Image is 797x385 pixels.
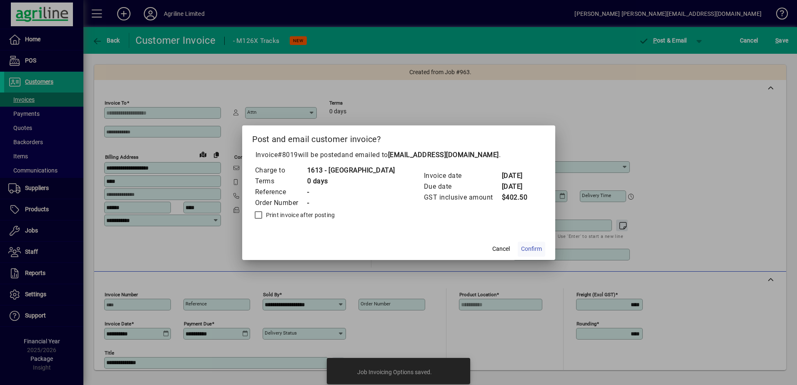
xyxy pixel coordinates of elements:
b: [EMAIL_ADDRESS][DOMAIN_NAME] [388,151,499,159]
h2: Post and email customer invoice? [242,125,555,150]
td: Due date [424,181,501,192]
td: 0 days [307,176,395,187]
td: Invoice date [424,170,501,181]
td: Terms [255,176,307,187]
span: Confirm [521,245,542,253]
p: Invoice will be posted . [252,150,545,160]
td: $402.50 [501,192,535,203]
span: Cancel [492,245,510,253]
td: - [307,197,395,208]
span: and emailed to [341,151,499,159]
td: 1613 - [GEOGRAPHIC_DATA] [307,165,395,176]
td: [DATE] [501,181,535,192]
td: Charge to [255,165,307,176]
span: #8019 [278,151,298,159]
button: Confirm [518,242,545,257]
td: Order Number [255,197,307,208]
button: Cancel [488,242,514,257]
td: Reference [255,187,307,197]
td: - [307,187,395,197]
label: Print invoice after posting [264,211,335,219]
td: [DATE] [501,170,535,181]
td: GST inclusive amount [424,192,501,203]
